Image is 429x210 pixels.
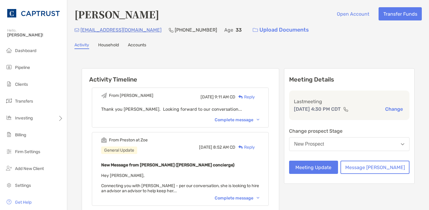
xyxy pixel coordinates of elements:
[215,117,259,122] div: Complete message
[5,97,13,104] img: transfers icon
[199,145,212,150] span: [DATE]
[401,143,404,145] img: Open dropdown arrow
[289,76,409,83] p: Meeting Details
[238,95,243,99] img: Reply icon
[215,196,259,201] div: Complete message
[128,42,146,49] a: Accounts
[249,23,313,36] a: Upload Documents
[175,26,217,34] p: [PHONE_NUMBER]
[15,200,32,205] span: Get Help
[236,26,242,34] p: 33
[5,131,13,138] img: billing icon
[98,42,119,49] a: Household
[235,144,255,150] div: Reply
[74,42,89,49] a: Activity
[101,137,107,143] img: Event icon
[7,32,63,38] span: [PERSON_NAME]!
[101,162,234,168] b: New Message from [PERSON_NAME] ([PERSON_NAME] concierge)
[5,63,13,71] img: pipeline icon
[15,99,33,104] span: Transfers
[294,98,405,105] p: Last meeting
[224,26,233,34] p: Age
[215,94,235,100] span: 9:11 AM CD
[109,93,153,98] div: From [PERSON_NAME]
[15,116,33,121] span: Investing
[74,7,159,21] h4: [PERSON_NAME]
[15,149,40,154] span: Firm Settings
[201,94,214,100] span: [DATE]
[289,161,338,174] button: Meeting Update
[101,107,242,112] span: Thank you [PERSON_NAME]. Looking forward to our conversation...
[294,141,324,147] div: New Prospect
[213,145,235,150] span: 8:52 AM CD
[169,28,174,32] img: Phone Icon
[289,127,409,135] p: Change prospect Stage
[5,80,13,88] img: clients icon
[235,94,255,100] div: Reply
[5,114,13,121] img: investing icon
[343,107,349,112] img: communication type
[15,166,44,171] span: Add New Client
[257,197,259,199] img: Chevron icon
[5,165,13,172] img: add_new_client icon
[15,132,26,137] span: Billing
[383,106,405,112] button: Change
[289,137,409,151] button: New Prospect
[109,137,148,143] div: From Preston at Zoe
[15,48,36,53] span: Dashboard
[379,7,422,20] button: Transfer Funds
[101,93,107,98] img: Event icon
[82,69,279,83] h6: Activity Timeline
[80,26,162,34] p: [EMAIL_ADDRESS][DOMAIN_NAME]
[74,28,79,32] img: Email Icon
[5,148,13,155] img: firm-settings icon
[253,28,258,32] img: button icon
[101,147,137,154] div: General Update
[5,198,13,205] img: get-help icon
[7,2,60,24] img: CAPTRUST Logo
[294,105,341,113] p: [DATE] 4:30 PM CDT
[332,7,374,20] button: Open Account
[238,145,243,149] img: Reply icon
[257,119,259,121] img: Chevron icon
[101,173,259,193] span: Hey [PERSON_NAME], Connecting you with [PERSON_NAME] - per our conversation, she is looking to hi...
[15,65,30,70] span: Pipeline
[15,183,31,188] span: Settings
[5,47,13,54] img: dashboard icon
[340,161,409,174] button: Message [PERSON_NAME]
[15,82,28,87] span: Clients
[5,181,13,189] img: settings icon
